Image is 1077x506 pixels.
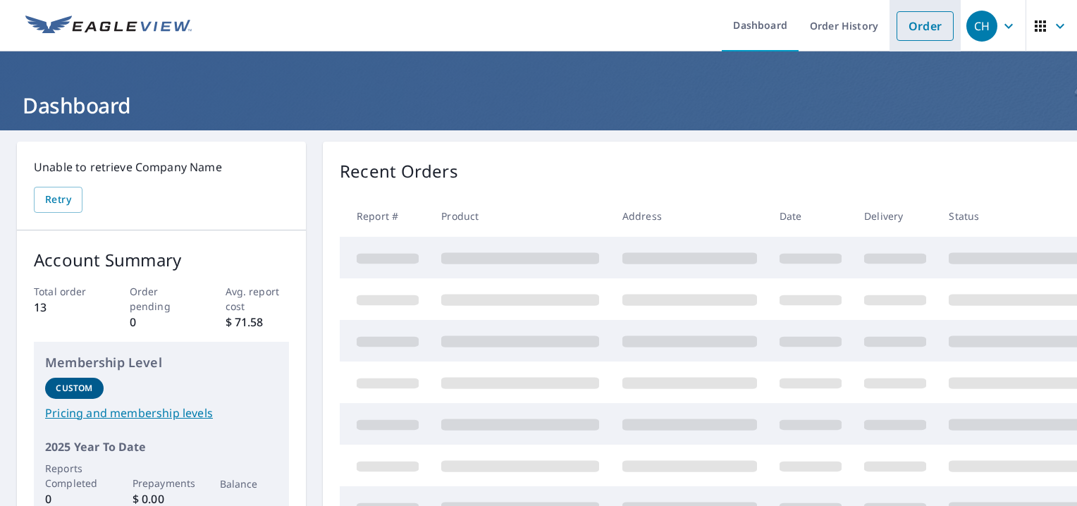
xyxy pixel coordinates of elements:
[45,461,104,490] p: Reports Completed
[34,187,82,213] button: Retry
[45,438,278,455] p: 2025 Year To Date
[34,284,98,299] p: Total order
[45,405,278,421] a: Pricing and membership levels
[226,284,290,314] p: Avg. report cost
[56,382,92,395] p: Custom
[220,476,278,491] p: Balance
[133,476,191,490] p: Prepayments
[34,299,98,316] p: 13
[17,91,1060,120] h1: Dashboard
[340,195,430,237] th: Report #
[611,195,768,237] th: Address
[34,159,289,175] p: Unable to retrieve Company Name
[226,314,290,331] p: $ 71.58
[768,195,853,237] th: Date
[45,353,278,372] p: Membership Level
[45,191,71,209] span: Retry
[34,247,289,273] p: Account Summary
[130,314,194,331] p: 0
[430,195,610,237] th: Product
[130,284,194,314] p: Order pending
[25,16,192,37] img: EV Logo
[897,11,954,41] a: Order
[966,11,997,42] div: CH
[340,159,458,184] p: Recent Orders
[853,195,937,237] th: Delivery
